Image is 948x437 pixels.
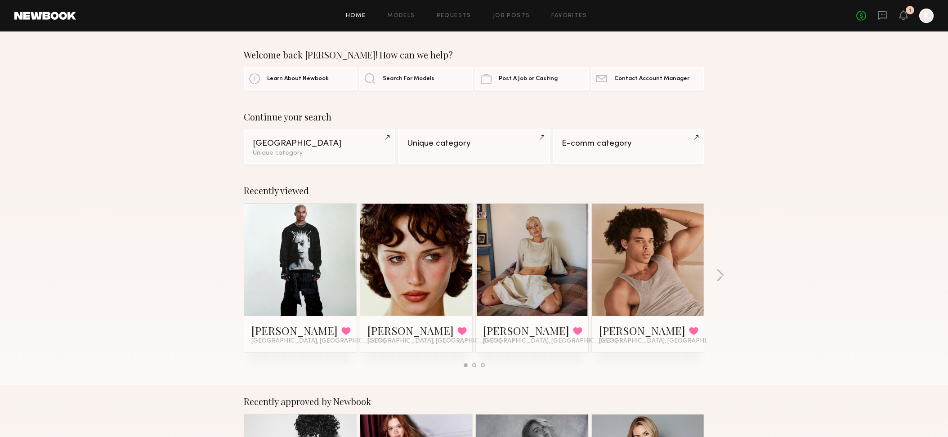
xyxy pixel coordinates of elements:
a: Post A Job or Casting [475,67,589,90]
div: Unique category [253,150,386,156]
a: Search For Models [359,67,473,90]
a: Favorites [551,13,587,19]
div: Continue your search [244,111,704,122]
a: Requests [437,13,471,19]
a: [GEOGRAPHIC_DATA]Unique category [244,129,395,164]
div: Recently approved by Newbook [244,396,704,407]
span: [GEOGRAPHIC_DATA], [GEOGRAPHIC_DATA] [599,338,733,345]
div: 1 [909,8,911,13]
div: [GEOGRAPHIC_DATA] [253,139,386,148]
a: Learn About Newbook [244,67,357,90]
span: Contact Account Manager [614,76,689,82]
span: [GEOGRAPHIC_DATA], [GEOGRAPHIC_DATA] [251,338,385,345]
div: Welcome back [PERSON_NAME]! How can we help? [244,49,704,60]
span: [GEOGRAPHIC_DATA], [GEOGRAPHIC_DATA] [483,338,617,345]
a: Contact Account Manager [591,67,704,90]
span: Learn About Newbook [267,76,329,82]
a: Unique category [398,129,550,164]
a: E-comm category [553,129,704,164]
a: [PERSON_NAME] [599,323,685,338]
span: [GEOGRAPHIC_DATA], [GEOGRAPHIC_DATA] [367,338,501,345]
div: Recently viewed [244,185,704,196]
a: Home [346,13,366,19]
a: [PERSON_NAME] [251,323,338,338]
a: [PERSON_NAME] [367,323,454,338]
a: Job Posts [493,13,530,19]
div: Unique category [407,139,541,148]
a: [PERSON_NAME] [483,323,569,338]
a: Models [387,13,415,19]
span: Post A Job or Casting [499,76,558,82]
span: Search For Models [383,76,434,82]
a: K [919,9,934,23]
div: E-comm category [562,139,695,148]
